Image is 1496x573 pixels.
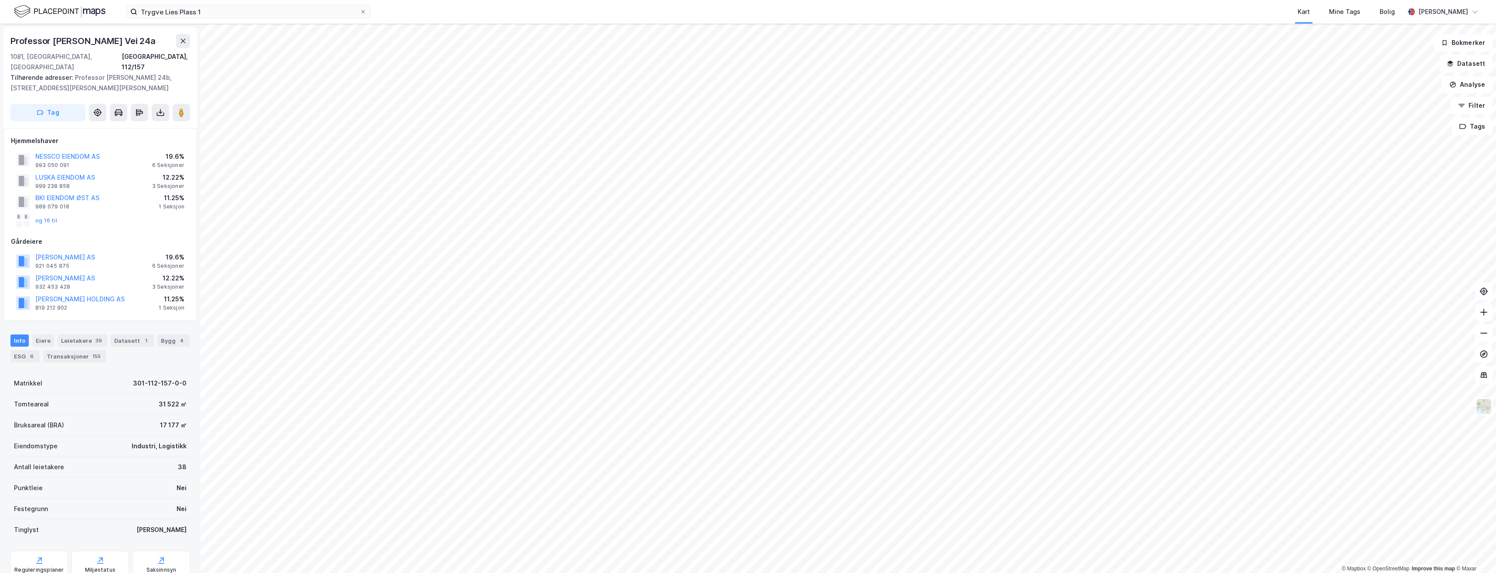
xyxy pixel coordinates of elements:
div: Festegrunn [14,504,48,514]
iframe: Chat Widget [1452,531,1496,573]
div: Gårdeiere [11,236,190,247]
div: 1 [142,336,150,345]
div: 1 Seksjon [159,203,184,210]
div: 999 238 858 [35,183,70,190]
div: Transaksjoner [43,350,106,362]
div: 11.25% [159,294,184,304]
div: 6 Seksjoner [152,162,184,169]
div: Bolig [1380,7,1395,17]
div: 39 [94,336,104,345]
div: 6 Seksjoner [152,263,184,269]
div: Punktleie [14,483,43,493]
div: Kart [1298,7,1310,17]
div: 19.6% [152,252,184,263]
div: Tinglyst [14,525,39,535]
div: 3 Seksjoner [152,183,184,190]
div: 155 [91,352,102,361]
a: Improve this map [1412,566,1455,572]
button: Tags [1452,118,1493,135]
div: Leietakere [58,334,107,347]
button: Filter [1451,97,1493,114]
div: Bygg [157,334,190,347]
div: Matrikkel [14,378,42,389]
div: Eiere [32,334,54,347]
a: OpenStreetMap [1367,566,1410,572]
div: Info [10,334,29,347]
div: 1081, [GEOGRAPHIC_DATA], [GEOGRAPHIC_DATA] [10,51,122,72]
div: Professor [PERSON_NAME] Vei 24a [10,34,157,48]
div: Hjemmelshaver [11,136,190,146]
div: [PERSON_NAME] [1418,7,1468,17]
input: Søk på adresse, matrikkel, gårdeiere, leietakere eller personer [137,5,360,18]
div: Bruksareal (BRA) [14,420,64,430]
div: 31 522 ㎡ [159,399,187,409]
img: Z [1476,398,1492,415]
button: Analyse [1442,76,1493,93]
div: 12.22% [152,273,184,283]
div: Nei [177,504,187,514]
div: 17 177 ㎡ [160,420,187,430]
div: 819 212 902 [35,304,67,311]
div: 19.6% [152,151,184,162]
div: [PERSON_NAME] [136,525,187,535]
img: logo.f888ab2527a4732fd821a326f86c7f29.svg [14,4,105,19]
div: Datasett [111,334,154,347]
div: 6 [27,352,36,361]
button: Tag [10,104,85,121]
div: 12.22% [152,172,184,183]
div: 1 Seksjon [159,304,184,311]
div: Antall leietakere [14,462,64,472]
div: ESG [10,350,40,362]
div: Professor [PERSON_NAME] 24b, [STREET_ADDRESS][PERSON_NAME][PERSON_NAME] [10,72,183,93]
div: Tomteareal [14,399,49,409]
div: 989 079 018 [35,203,69,210]
div: Mine Tags [1329,7,1360,17]
div: 993 050 091 [35,162,69,169]
div: 932 453 428 [35,283,70,290]
div: 921 045 875 [35,263,69,269]
div: Industri, Logistikk [132,441,187,451]
div: 4 [177,336,186,345]
div: Nei [177,483,187,493]
div: 301-112-157-0-0 [133,378,187,389]
div: [GEOGRAPHIC_DATA], 112/157 [122,51,190,72]
div: Eiendomstype [14,441,58,451]
span: Tilhørende adresser: [10,74,75,81]
button: Bokmerker [1434,34,1493,51]
div: 11.25% [159,193,184,203]
div: 38 [178,462,187,472]
a: Mapbox [1342,566,1366,572]
div: 3 Seksjoner [152,283,184,290]
button: Datasett [1439,55,1493,72]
